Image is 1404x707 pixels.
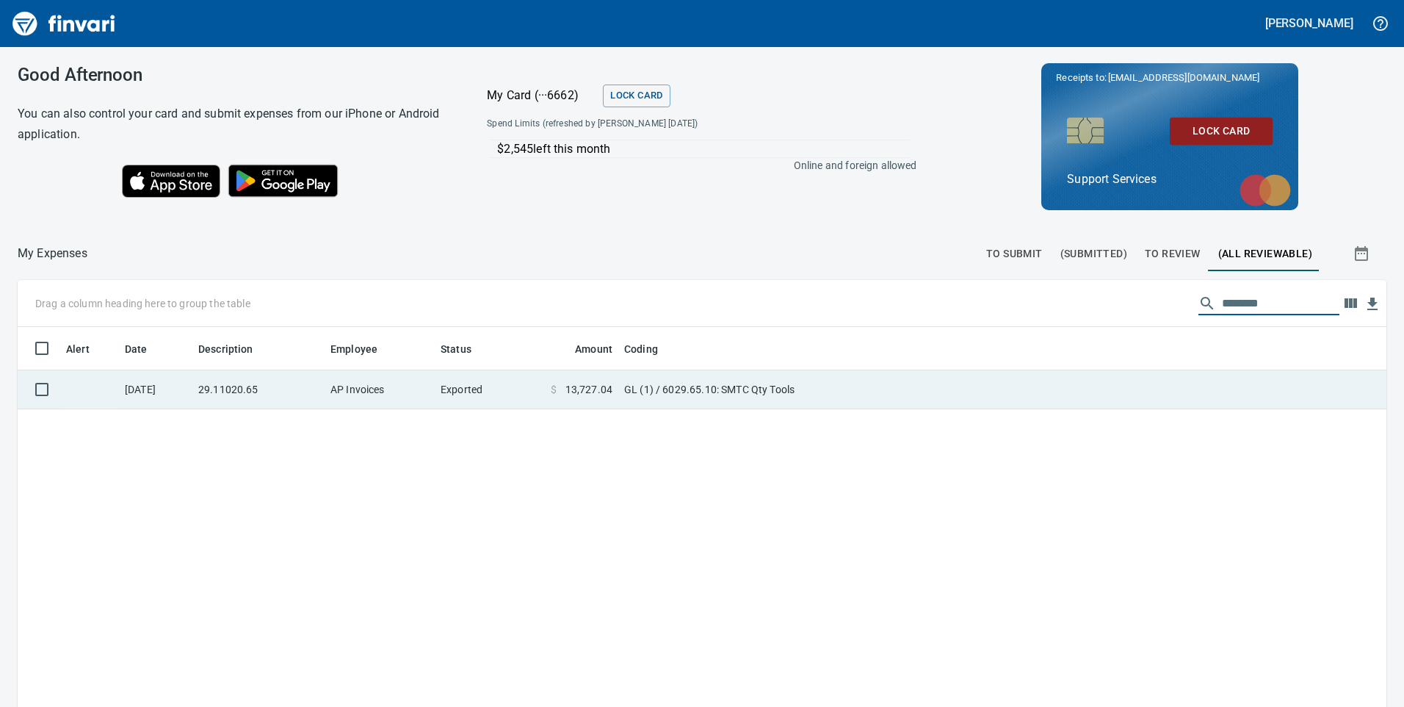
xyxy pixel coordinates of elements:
[1182,122,1261,140] span: Lock Card
[624,340,658,358] span: Coding
[556,340,612,358] span: Amount
[575,340,612,358] span: Amount
[441,340,491,358] span: Status
[330,340,377,358] span: Employee
[610,87,662,104] span: Lock Card
[475,158,916,173] p: Online and foreign allowed
[487,117,806,132] span: Spend Limits (refreshed by [PERSON_NAME] [DATE])
[1218,245,1312,263] span: (All Reviewable)
[66,340,90,358] span: Alert
[497,140,909,158] p: $2,545 left this month
[551,382,557,397] span: $
[986,245,1043,263] span: To Submit
[441,340,471,358] span: Status
[330,340,397,358] span: Employee
[1265,15,1353,31] h5: [PERSON_NAME]
[618,370,985,409] td: GL (1) / 6029.65.10: SMTC Qty Tools
[18,104,450,145] h6: You can also control your card and submit expenses from our iPhone or Android application.
[122,165,220,198] img: Download on the App Store
[565,382,612,397] span: 13,727.04
[18,245,87,262] nav: breadcrumb
[1067,171,1273,188] p: Support Services
[624,340,677,358] span: Coding
[18,65,450,85] h3: Good Afternoon
[220,157,347,205] img: Get it on Google Play
[125,340,167,358] span: Date
[198,340,253,358] span: Description
[119,370,192,409] td: [DATE]
[435,370,545,409] td: Exported
[66,340,109,358] span: Alert
[1232,167,1298,214] img: mastercard.svg
[198,340,272,358] span: Description
[603,85,670,107] button: Lock Card
[1262,12,1357,35] button: [PERSON_NAME]
[1339,236,1386,271] button: Show transactions within a particular date range
[18,245,87,262] p: My Expenses
[1060,245,1127,263] span: (Submitted)
[487,87,597,104] p: My Card (···6662)
[1107,71,1261,85] span: [EMAIL_ADDRESS][DOMAIN_NAME]
[35,296,250,311] p: Drag a column heading here to group the table
[1056,71,1284,85] p: Receipts to:
[125,340,148,358] span: Date
[1170,118,1273,145] button: Lock Card
[192,370,325,409] td: 29.11020.65
[325,370,435,409] td: AP Invoices
[9,6,119,41] img: Finvari
[1339,293,1361,315] button: Choose columns to display
[1361,293,1383,315] button: Download table
[1145,245,1201,263] span: To Review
